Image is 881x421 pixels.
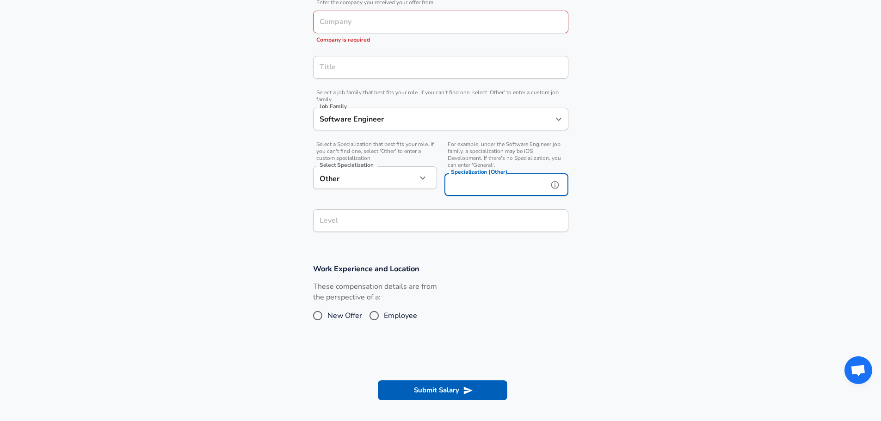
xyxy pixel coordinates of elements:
[384,310,417,321] span: Employee
[317,15,564,29] input: Google
[444,141,568,169] span: For example, under the Software Engineer job family, a specialization may be iOS Development. If ...
[317,60,564,74] input: Software Engineer
[320,162,373,168] label: Select Specialization
[320,104,347,109] label: Job Family
[313,89,568,103] span: Select a job family that best fits your role. If you can't find one, select 'Other' to enter a cu...
[327,310,362,321] span: New Offer
[317,112,550,126] input: Software Engineer
[844,356,872,384] div: Open chat
[552,113,565,126] button: Open
[451,169,507,175] label: Specialization (Other)
[313,281,437,303] label: These compensation details are from the perspective of a:
[313,166,417,189] div: Other
[313,263,568,274] h3: Work Experience and Location
[378,380,507,400] button: Submit Salary
[316,36,370,43] span: Company is required
[317,214,564,228] input: L3
[548,178,562,192] button: help
[313,141,437,162] span: Select a Specialization that best fits your role. If you can't find one, select 'Other' to enter ...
